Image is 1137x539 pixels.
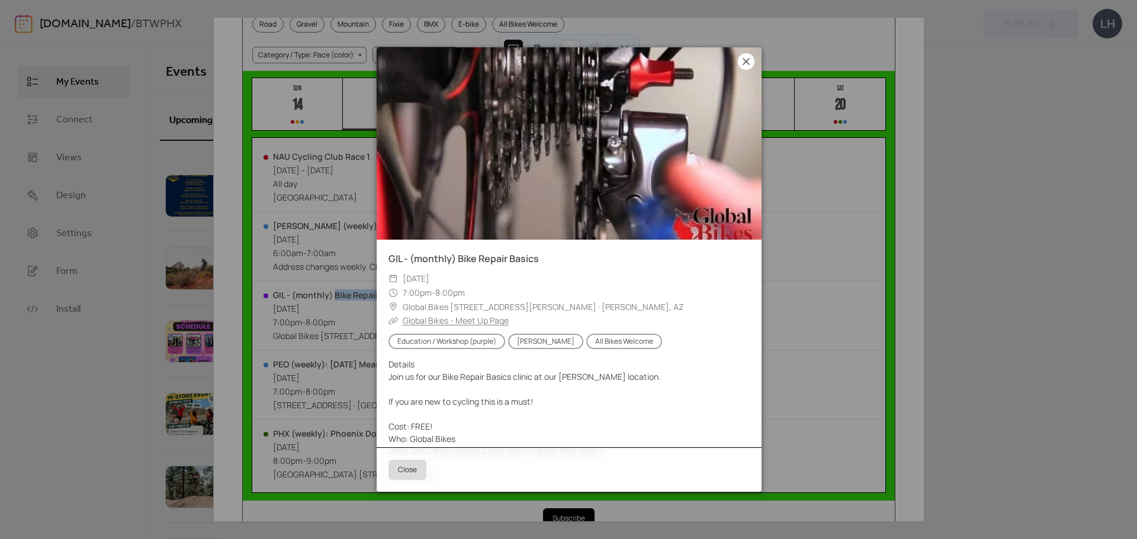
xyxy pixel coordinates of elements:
[388,460,426,480] button: Close
[403,287,432,298] span: 7:00pm
[432,287,435,298] span: -
[435,287,465,298] span: 8:00pm
[388,300,398,314] div: ​
[403,300,684,314] span: Global Bikes [STREET_ADDRESS][PERSON_NAME] · [PERSON_NAME], AZ
[388,286,398,300] div: ​
[403,315,509,326] a: Global Bikes - Meet Up Page
[388,252,539,265] a: GIL - (monthly) Bike Repair Basics
[388,272,398,286] div: ​
[403,272,429,286] span: [DATE]
[388,314,398,328] div: ​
